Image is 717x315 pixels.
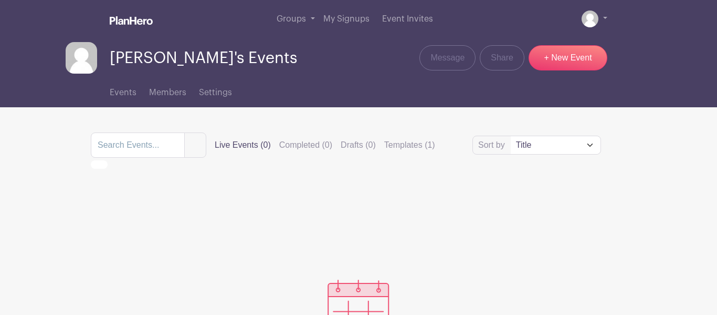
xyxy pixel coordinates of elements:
[110,74,136,107] a: Events
[430,52,465,64] span: Message
[323,15,370,23] span: My Signups
[341,139,376,151] label: Drafts (0)
[66,42,97,74] img: default-ce2991bfa6775e67f084385cd625a349d9dcbb7a52a09fb2fda1e96e2d18dcdb.png
[277,15,306,23] span: Groups
[199,74,232,107] a: Settings
[491,52,513,64] span: Share
[384,139,435,151] label: Templates (1)
[149,88,186,97] span: Members
[478,139,508,151] label: Sort by
[480,45,524,70] a: Share
[110,49,297,67] span: [PERSON_NAME]'s Events
[215,139,271,151] label: Live Events (0)
[110,16,153,25] img: logo_white-6c42ec7e38ccf1d336a20a19083b03d10ae64f83f12c07503d8b9e83406b4c7d.svg
[110,88,136,97] span: Events
[279,139,332,151] label: Completed (0)
[149,74,186,107] a: Members
[91,160,143,169] div: order and view
[419,45,476,70] a: Message
[215,139,435,151] div: filters
[529,45,607,70] a: + New Event
[199,88,232,97] span: Settings
[382,15,433,23] span: Event Invites
[582,11,598,27] img: default-ce2991bfa6775e67f084385cd625a349d9dcbb7a52a09fb2fda1e96e2d18dcdb.png
[91,133,185,158] input: Search Events...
